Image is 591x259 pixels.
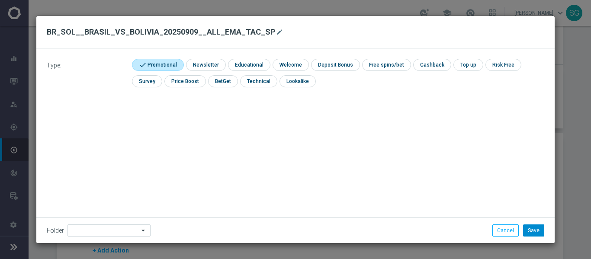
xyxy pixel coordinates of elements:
[492,224,519,237] button: Cancel
[275,27,286,37] button: mode_edit
[139,225,148,236] i: arrow_drop_down
[47,227,64,234] label: Folder
[523,224,544,237] button: Save
[47,62,61,69] span: Type:
[47,27,275,37] h2: BR_SOL__BRASIL_VS_BOLIVIA_20250909__ALL_EMA_TAC_SP
[276,29,283,35] i: mode_edit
